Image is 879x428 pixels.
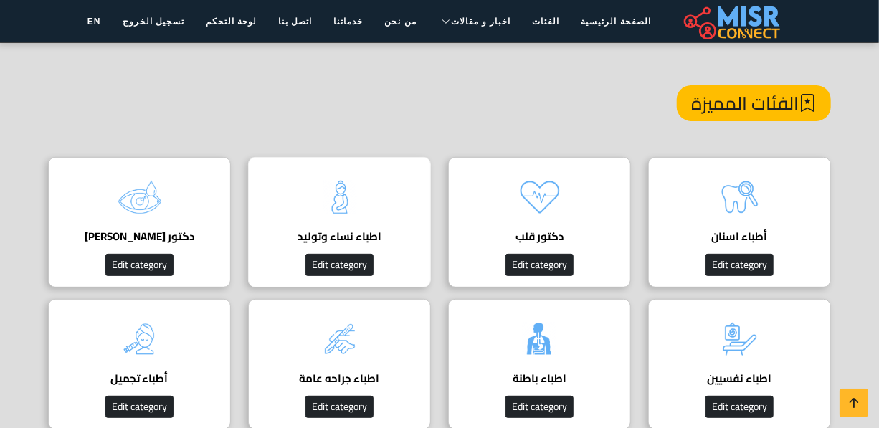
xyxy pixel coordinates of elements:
button: Edit category [305,254,374,276]
h4: أطباء اسنان [670,230,809,243]
img: kQgAgBbLbYzX17DbAKQs.png [511,168,569,226]
a: خدماتنا [323,8,374,35]
a: تسجيل الخروج [112,8,195,35]
h4: اطباء نساء وتوليد [270,230,409,243]
a: EN [77,8,112,35]
img: tQBIxbFzDjHNxea4mloJ.png [311,168,369,226]
img: DjGqZLWENc0VUGkVFVvU.png [111,310,168,368]
button: Edit category [105,254,174,276]
a: اطباء نساء وتوليد Edit category [239,157,439,287]
a: الفئات [522,8,571,35]
img: Oi1DZGDTXfHRQb1rQtXk.png [311,310,369,368]
a: دكتور قلب Edit category [439,157,640,287]
a: من نحن [374,8,427,35]
h4: دكتور [PERSON_NAME] [70,230,209,243]
a: دكتور [PERSON_NAME] Edit category [39,157,239,287]
a: أطباء اسنان Edit category [640,157,840,287]
img: O3vASGqC8OE0Zbp7R2Y3.png [111,168,168,226]
span: اخبار و مقالات [451,15,511,28]
button: Edit category [705,396,774,418]
a: لوحة التحكم [195,8,267,35]
h4: أطباء تجميل [70,372,209,385]
a: اخبار و مقالات [427,8,522,35]
img: k714wZmFaHWIHbCst04N.png [711,168,769,226]
a: الصفحة الرئيسية [571,8,662,35]
h4: اطباء باطنة [470,372,609,385]
button: Edit category [505,254,574,276]
img: wzNEwxv3aCzPUCYeW7v7.png [711,310,769,368]
button: Edit category [105,396,174,418]
h4: اطباء جراحه عامة [270,372,409,385]
a: اتصل بنا [267,8,323,35]
img: main.misr_connect [684,4,780,39]
h4: الفئات المميزة [677,85,831,121]
img: pfAWvOfsRsa0Gymt6gRE.png [511,310,569,368]
button: Edit category [705,254,774,276]
button: Edit category [305,396,374,418]
h4: دكتور قلب [470,230,609,243]
button: Edit category [505,396,574,418]
h4: اطباء نفسيين [670,372,809,385]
